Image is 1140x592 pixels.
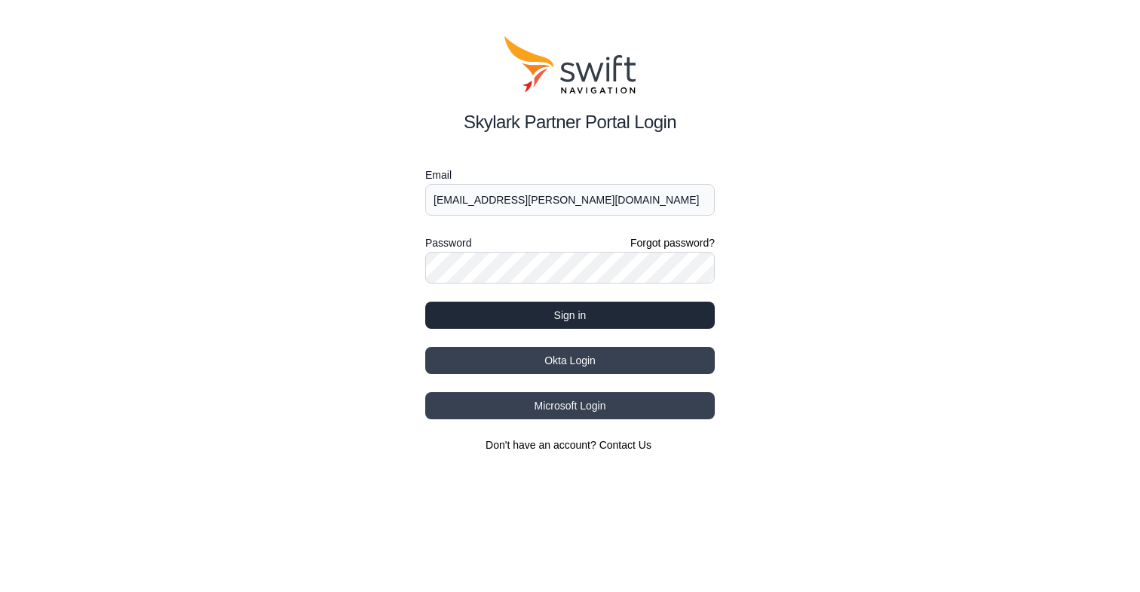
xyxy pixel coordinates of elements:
label: Email [425,166,715,184]
a: Forgot password? [630,235,715,250]
button: Sign in [425,302,715,329]
section: Don't have an account? [425,437,715,452]
h2: Skylark Partner Portal Login [425,109,715,136]
label: Password [425,234,471,252]
button: Microsoft Login [425,392,715,419]
button: Okta Login [425,347,715,374]
a: Contact Us [599,439,651,451]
